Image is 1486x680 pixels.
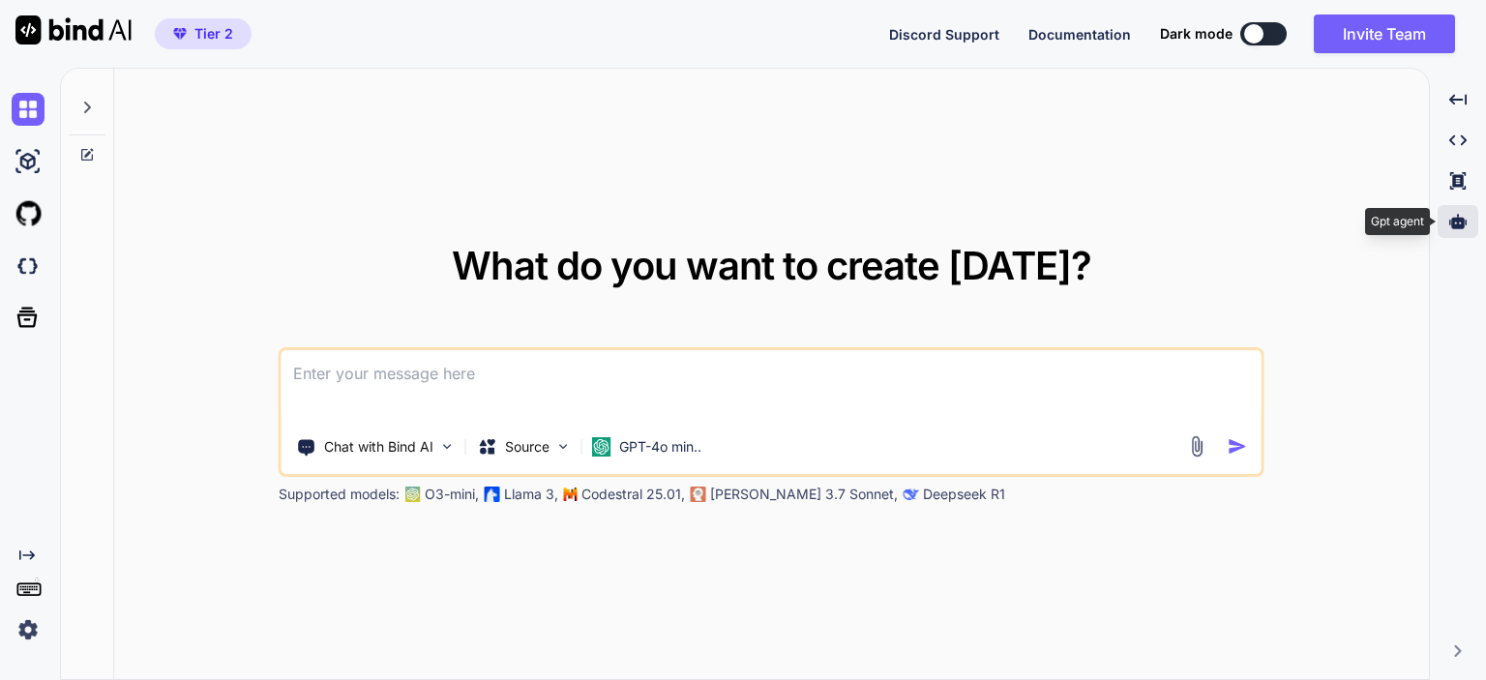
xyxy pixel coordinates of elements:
img: claude [691,487,706,502]
button: Discord Support [889,24,999,44]
p: O3-mini, [425,485,479,504]
img: settings [12,613,45,646]
p: GPT-4o min.. [619,437,701,457]
p: Source [505,437,550,457]
div: Gpt agent [1365,208,1430,235]
p: Codestral 25.01, [581,485,685,504]
span: Dark mode [1160,24,1233,44]
p: Deepseek R1 [923,485,1005,504]
button: premiumTier 2 [155,18,252,49]
span: What do you want to create [DATE]? [452,242,1091,289]
img: icon [1228,436,1248,457]
img: Pick Tools [439,438,456,455]
img: attachment [1186,435,1208,458]
span: Tier 2 [194,24,233,44]
p: [PERSON_NAME] 3.7 Sonnet, [710,485,898,504]
p: Supported models: [279,485,400,504]
img: chat [12,93,45,126]
img: GPT-4 [405,487,421,502]
span: Documentation [1028,26,1131,43]
img: darkCloudIdeIcon [12,250,45,282]
img: ai-studio [12,145,45,178]
img: premium [173,28,187,40]
img: Llama2 [485,487,500,502]
p: Llama 3, [504,485,558,504]
img: claude [904,487,919,502]
img: Bind AI [15,15,132,44]
img: GPT-4o mini [592,437,611,457]
span: Discord Support [889,26,999,43]
img: githubLight [12,197,45,230]
button: Documentation [1028,24,1131,44]
button: Invite Team [1314,15,1455,53]
img: Pick Models [555,438,572,455]
img: Mistral-AI [564,488,578,501]
p: Chat with Bind AI [324,437,433,457]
